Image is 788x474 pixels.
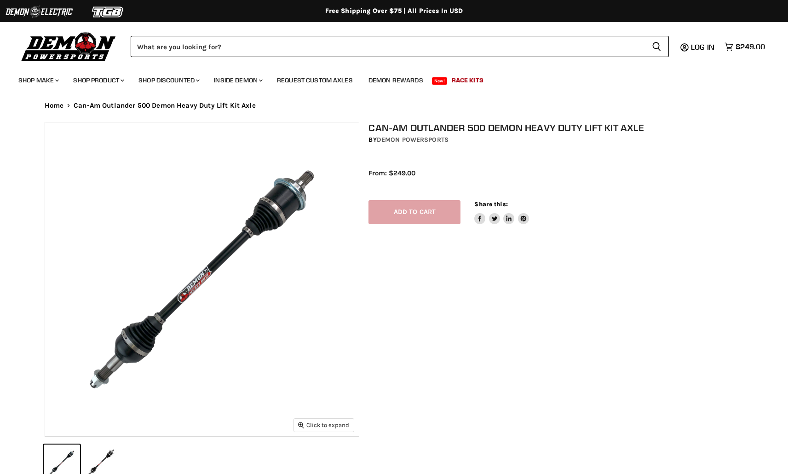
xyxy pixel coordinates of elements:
[12,71,64,90] a: Shop Make
[5,3,74,21] img: Demon Electric Logo 2
[12,67,763,90] ul: Main menu
[45,102,64,110] a: Home
[736,42,765,51] span: $249.00
[432,77,448,85] span: New!
[66,71,130,90] a: Shop Product
[362,71,430,90] a: Demon Rewards
[132,71,205,90] a: Shop Discounted
[74,3,143,21] img: TGB Logo 2
[644,36,669,57] button: Search
[474,201,507,208] span: Share this:
[131,36,669,57] form: Product
[377,136,449,144] a: Demon Powersports
[691,42,714,52] span: Log in
[45,122,359,436] img: IMAGE
[445,71,490,90] a: Race Kits
[131,36,644,57] input: Search
[368,122,753,133] h1: Can-Am Outlander 500 Demon Heavy Duty Lift Kit Axle
[474,200,529,225] aside: Share this:
[207,71,268,90] a: Inside Demon
[368,135,753,145] div: by
[298,422,349,428] span: Click to expand
[74,102,256,110] span: Can-Am Outlander 500 Demon Heavy Duty Lift Kit Axle
[270,71,360,90] a: Request Custom Axles
[294,419,354,431] button: Click to expand
[687,43,720,51] a: Log in
[26,102,762,110] nav: Breadcrumbs
[720,40,770,53] a: $249.00
[368,169,415,177] span: From: $249.00
[18,30,119,63] img: Demon Powersports
[26,7,762,15] div: Free Shipping Over $75 | All Prices In USD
